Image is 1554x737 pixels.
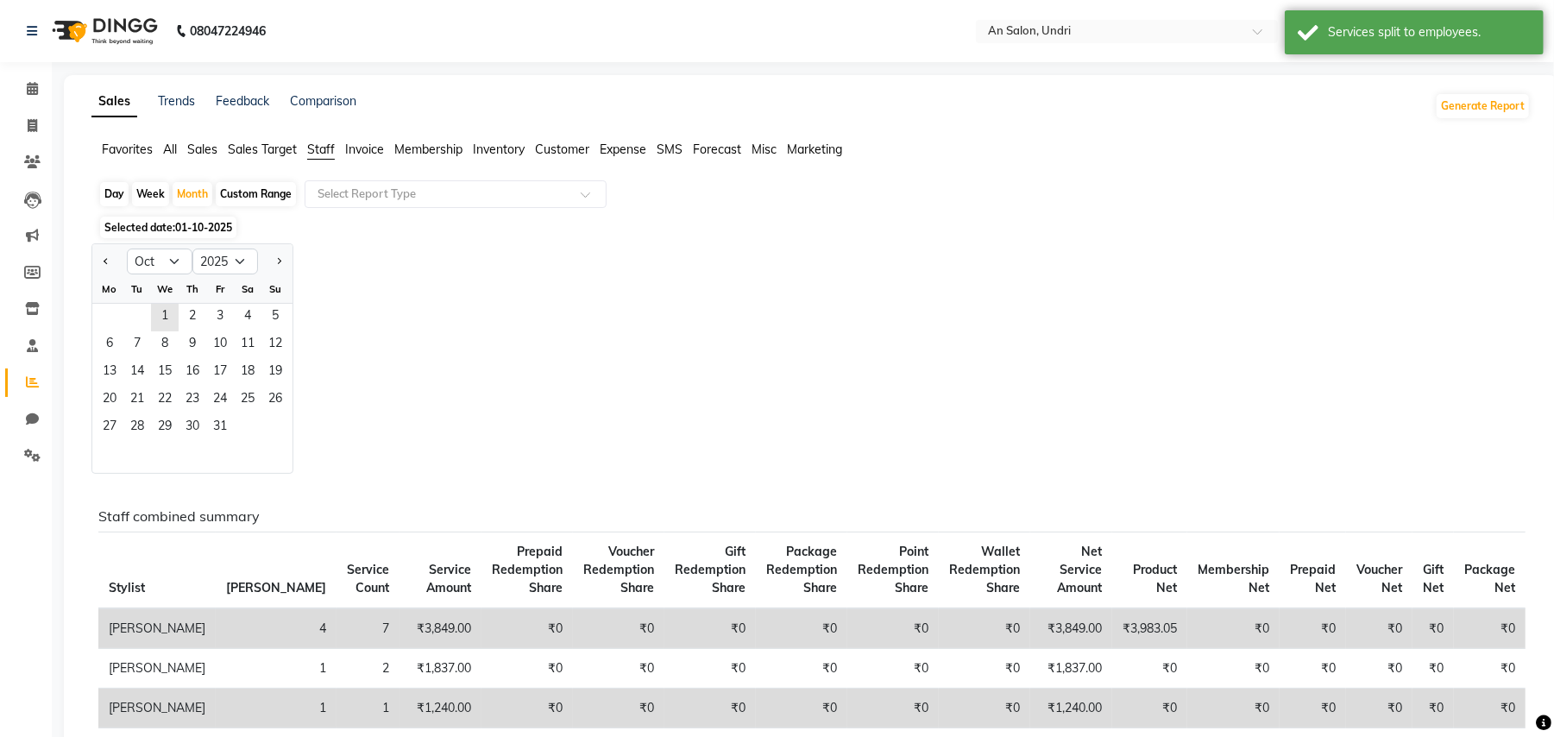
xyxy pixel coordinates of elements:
span: Net Service Amount [1057,544,1102,595]
div: Tuesday, October 21, 2025 [123,387,151,414]
td: 1 [216,649,337,689]
span: Gift Net [1423,562,1444,595]
div: Saturday, October 11, 2025 [234,331,261,359]
td: 4 [216,608,337,649]
div: Friday, October 31, 2025 [206,414,234,442]
div: Week [132,182,169,206]
span: 5 [261,304,289,331]
span: Sales Target [228,142,297,157]
td: ₹0 [1187,689,1280,728]
div: Su [261,275,289,303]
div: Services split to employees. [1328,23,1531,41]
span: Forecast [693,142,741,157]
td: ₹0 [664,608,756,649]
div: Thursday, October 2, 2025 [179,304,206,331]
td: [PERSON_NAME] [98,608,216,649]
a: Comparison [290,93,356,109]
div: Monday, October 20, 2025 [96,387,123,414]
div: Saturday, October 25, 2025 [234,387,261,414]
span: 22 [151,387,179,414]
div: Sunday, October 26, 2025 [261,387,289,414]
span: 12 [261,331,289,359]
div: Sunday, October 19, 2025 [261,359,289,387]
div: Friday, October 3, 2025 [206,304,234,331]
td: [PERSON_NAME] [98,649,216,689]
span: 11 [234,331,261,359]
td: ₹0 [1412,649,1454,689]
td: ₹0 [939,689,1030,728]
span: Point Redemption Share [858,544,928,595]
span: Misc [752,142,777,157]
div: Day [100,182,129,206]
td: ₹3,983.05 [1112,608,1187,649]
div: Sa [234,275,261,303]
span: Voucher Redemption Share [583,544,654,595]
span: 18 [234,359,261,387]
td: ₹0 [1346,689,1412,728]
span: 13 [96,359,123,387]
div: Mo [96,275,123,303]
span: Customer [535,142,589,157]
span: 14 [123,359,151,387]
span: Marketing [787,142,842,157]
span: Membership Net [1198,562,1269,595]
td: ₹0 [1280,608,1346,649]
td: ₹3,849.00 [400,608,481,649]
span: 16 [179,359,206,387]
a: Sales [91,86,137,117]
div: Th [179,275,206,303]
td: ₹0 [847,689,939,728]
button: Generate Report [1437,94,1529,118]
span: Service Amount [426,562,471,595]
div: Wednesday, October 1, 2025 [151,304,179,331]
span: Prepaid Redemption Share [492,544,563,595]
span: Product Net [1133,562,1177,595]
span: Favorites [102,142,153,157]
span: [PERSON_NAME] [226,580,326,595]
div: Thursday, October 23, 2025 [179,387,206,414]
span: Wallet Redemption Share [949,544,1020,595]
td: ₹0 [1412,689,1454,728]
td: ₹0 [1346,649,1412,689]
td: ₹0 [1454,649,1526,689]
td: ₹0 [1280,649,1346,689]
a: Trends [158,93,195,109]
td: ₹0 [1454,689,1526,728]
div: Monday, October 27, 2025 [96,414,123,442]
span: Voucher Net [1356,562,1402,595]
span: Gift Redemption Share [675,544,746,595]
td: ₹0 [939,608,1030,649]
td: ₹0 [573,608,664,649]
div: Sunday, October 5, 2025 [261,304,289,331]
span: 1 [151,304,179,331]
span: 6 [96,331,123,359]
span: 21 [123,387,151,414]
td: ₹0 [481,608,573,649]
span: All [163,142,177,157]
td: ₹1,240.00 [400,689,481,728]
select: Select month [127,249,192,274]
td: ₹1,837.00 [1030,649,1112,689]
span: 7 [123,331,151,359]
h6: Staff combined summary [98,508,1517,525]
span: Invoice [345,142,384,157]
div: Thursday, October 9, 2025 [179,331,206,359]
span: 01-10-2025 [175,221,232,234]
td: ₹0 [1112,649,1187,689]
div: Sunday, October 12, 2025 [261,331,289,359]
div: Month [173,182,212,206]
select: Select year [192,249,258,274]
td: ₹0 [573,649,664,689]
div: Wednesday, October 29, 2025 [151,414,179,442]
td: ₹1,240.00 [1030,689,1112,728]
td: [PERSON_NAME] [98,689,216,728]
td: 1 [337,689,400,728]
a: Feedback [216,93,269,109]
td: ₹0 [756,608,847,649]
span: 24 [206,387,234,414]
div: Wednesday, October 8, 2025 [151,331,179,359]
td: ₹0 [1187,649,1280,689]
span: 23 [179,387,206,414]
div: Wednesday, October 15, 2025 [151,359,179,387]
span: 19 [261,359,289,387]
